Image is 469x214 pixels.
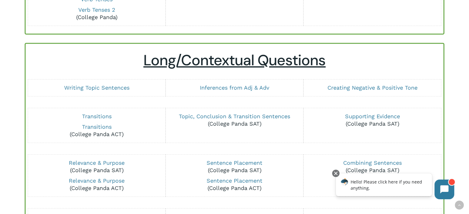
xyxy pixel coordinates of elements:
p: (College Panda) [32,6,161,21]
p: (College Panda SAT) [308,159,437,174]
a: Creating Negative & Positive Tone [327,84,417,91]
a: Sentence Placement [207,159,262,166]
a: Supporting Evidence [345,113,400,119]
a: Transitions [82,113,112,119]
a: Relevance & Purpose [69,177,125,184]
p: (College Panda ACT) [170,177,299,192]
a: Topic, Conclusion & Transition Sentences [179,113,290,119]
p: (College Panda ACT) [32,123,161,138]
p: (College Panda SAT) [170,113,299,127]
a: Sentence Placement [207,177,262,184]
p: (College Panda SAT) [170,159,299,174]
a: Combining Sentences [343,159,401,166]
p: (College Panda SAT) [32,159,161,174]
p: (College Panda SAT) [308,113,437,127]
iframe: Chatbot [329,168,460,205]
a: Relevance & Purpose [69,159,125,166]
p: (College Panda ACT) [32,177,161,192]
u: Long/Contextual Questions [143,50,326,70]
a: Transitions [82,123,112,130]
a: Writing Topic Sentences [64,84,130,91]
a: Verb Tenses 2 [78,6,115,13]
a: Inferences from Adj & Adv [200,84,269,91]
